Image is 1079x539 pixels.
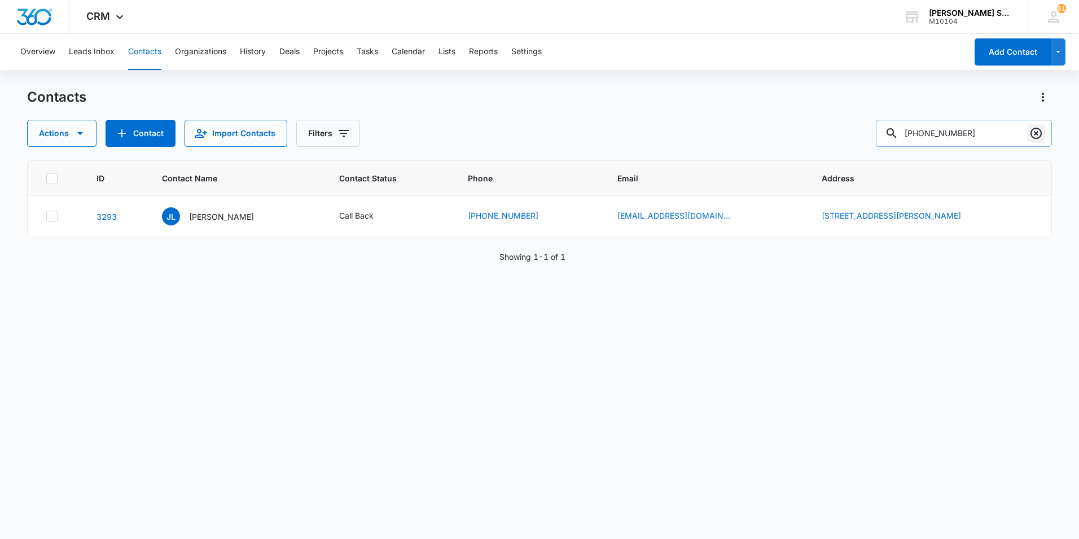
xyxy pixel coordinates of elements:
a: Navigate to contact details page for Julio Linden [97,212,117,221]
a: [PHONE_NUMBER] [468,210,538,221]
button: Deals [279,34,300,70]
button: Organizations [175,34,226,70]
span: JL [162,207,180,225]
button: Clear [1027,124,1045,142]
span: Email [617,172,778,184]
a: [EMAIL_ADDRESS][DOMAIN_NAME] [617,210,730,221]
div: Contact Name - Julio Linden - Select to Edit Field [162,207,274,225]
a: [STREET_ADDRESS][PERSON_NAME] [822,211,961,220]
div: Phone - (630) 699-2100 - Select to Edit Field [468,210,559,223]
div: Call Back [339,210,374,221]
button: Add Contact [975,38,1051,66]
button: Leads Inbox [69,34,115,70]
span: Contact Status [339,172,424,184]
div: account name [929,8,1011,18]
button: Filters [296,120,360,147]
button: Calendar [392,34,425,70]
button: Import Contacts [185,120,287,147]
span: Address [822,172,1017,184]
span: Contact Name [162,172,296,184]
button: Lists [438,34,455,70]
button: Actions [27,120,97,147]
button: Add Contact [106,120,176,147]
div: Email - jtopete86@gmail.com - Select to Edit Field [617,210,751,223]
p: [PERSON_NAME] [189,211,254,223]
input: Search Contacts [876,120,1052,147]
button: Tasks [357,34,378,70]
button: Actions [1034,88,1052,106]
button: Reports [469,34,498,70]
button: Contacts [128,34,161,70]
span: ID [97,172,119,184]
button: Projects [313,34,343,70]
div: Contact Status - Call Back - Select to Edit Field [339,210,394,223]
div: Address - 432 Anita Drive, Bartlett, IL, 60103 - Select to Edit Field [822,210,981,223]
div: account id [929,18,1011,25]
div: notifications count [1057,4,1066,13]
p: Showing 1-1 of 1 [499,251,565,263]
button: Settings [511,34,542,70]
button: Overview [20,34,55,70]
h1: Contacts [27,89,86,106]
span: 51 [1057,4,1066,13]
span: CRM [86,10,110,22]
span: Phone [468,172,574,184]
button: History [240,34,266,70]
